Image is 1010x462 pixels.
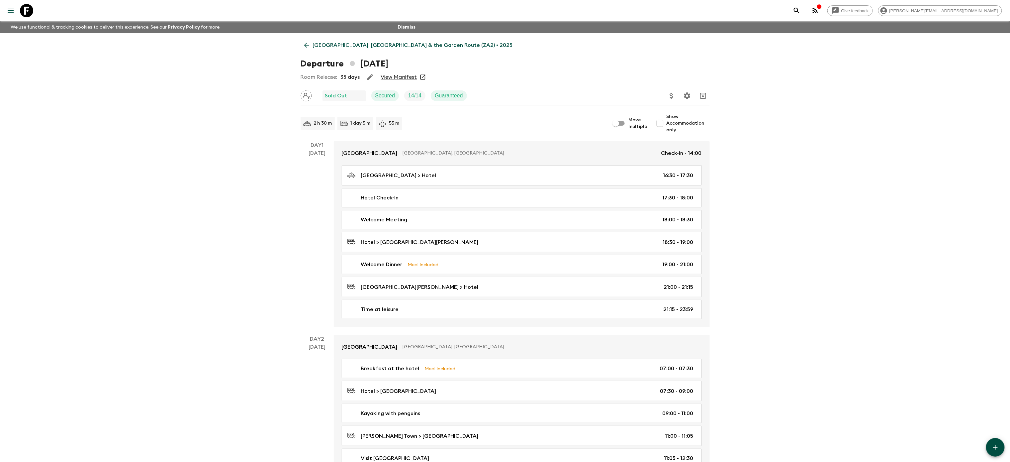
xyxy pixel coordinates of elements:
a: Time at leisure21:15 - 23:59 [342,300,702,319]
a: [GEOGRAPHIC_DATA] > Hotel16:30 - 17:30 [342,165,702,185]
p: Guaranteed [435,92,463,100]
p: Hotel > [GEOGRAPHIC_DATA] [361,387,436,395]
p: [PERSON_NAME] Town > [GEOGRAPHIC_DATA] [361,432,479,440]
p: [GEOGRAPHIC_DATA], [GEOGRAPHIC_DATA] [403,150,656,157]
p: Sold Out [325,92,347,100]
a: Breakfast at the hotelMeal Included07:00 - 07:30 [342,359,702,378]
p: 14 / 14 [408,92,421,100]
p: [GEOGRAPHIC_DATA] > Hotel [361,172,436,179]
p: Kayaking with penguins [361,409,420,417]
a: [PERSON_NAME] Town > [GEOGRAPHIC_DATA]11:00 - 11:05 [342,426,702,446]
button: Settings [681,89,694,102]
div: [DATE] [309,149,325,327]
p: 1 day 5 m [351,120,371,127]
a: View Manifest [381,74,417,80]
button: Update Price, Early Bird Discount and Costs [665,89,678,102]
p: 2 h 30 m [314,120,332,127]
div: Trip Fill [404,90,425,101]
a: Privacy Policy [168,25,200,30]
p: 18:30 - 19:00 [663,238,693,246]
p: [GEOGRAPHIC_DATA]: [GEOGRAPHIC_DATA] & the Garden Route (ZA2) • 2025 [313,41,513,49]
span: Move multiple [629,117,648,130]
p: 17:30 - 18:00 [663,194,693,202]
a: Kayaking with penguins09:00 - 11:00 [342,404,702,423]
span: Assign pack leader [301,92,312,97]
p: [GEOGRAPHIC_DATA] [342,149,398,157]
p: Day 1 [301,141,334,149]
a: Hotel > [GEOGRAPHIC_DATA][PERSON_NAME]18:30 - 19:00 [342,232,702,252]
p: 11:00 - 11:05 [665,432,693,440]
a: Welcome Meeting18:00 - 18:30 [342,210,702,229]
p: 16:30 - 17:30 [663,172,693,179]
a: Hotel Check-In17:30 - 18:00 [342,188,702,207]
h1: Departure [DATE] [301,57,389,70]
a: [GEOGRAPHIC_DATA][PERSON_NAME] > Hotel21:00 - 21:15 [342,277,702,297]
div: Secured [371,90,399,101]
p: 21:15 - 23:59 [664,305,693,313]
p: 07:00 - 07:30 [660,365,693,373]
p: 55 m [389,120,400,127]
p: Check-in - 14:00 [661,149,702,157]
span: Show Accommodation only [667,113,710,133]
a: [GEOGRAPHIC_DATA]: [GEOGRAPHIC_DATA] & the Garden Route (ZA2) • 2025 [301,39,516,52]
p: Time at leisure [361,305,399,313]
button: menu [4,4,17,17]
a: [GEOGRAPHIC_DATA][GEOGRAPHIC_DATA], [GEOGRAPHIC_DATA] [334,335,710,359]
p: We use functional & tracking cookies to deliver this experience. See our for more. [8,21,224,33]
a: Give feedback [827,5,873,16]
p: Hotel Check-In [361,194,399,202]
p: 07:30 - 09:00 [660,387,693,395]
p: [GEOGRAPHIC_DATA][PERSON_NAME] > Hotel [361,283,479,291]
div: [PERSON_NAME][EMAIL_ADDRESS][DOMAIN_NAME] [878,5,1002,16]
p: 35 days [341,73,360,81]
p: Hotel > [GEOGRAPHIC_DATA][PERSON_NAME] [361,238,479,246]
p: Welcome Dinner [361,261,403,269]
p: 09:00 - 11:00 [663,409,693,417]
p: 19:00 - 21:00 [663,261,693,269]
span: [PERSON_NAME][EMAIL_ADDRESS][DOMAIN_NAME] [886,8,1002,13]
button: Dismiss [396,23,417,32]
span: Give feedback [838,8,872,13]
p: [GEOGRAPHIC_DATA] [342,343,398,351]
button: search adventures [790,4,803,17]
a: Welcome DinnerMeal Included19:00 - 21:00 [342,255,702,274]
p: Breakfast at the hotel [361,365,419,373]
p: [GEOGRAPHIC_DATA], [GEOGRAPHIC_DATA] [403,344,696,350]
p: Meal Included [408,261,439,268]
p: Welcome Meeting [361,216,408,224]
p: 21:00 - 21:15 [664,283,693,291]
p: Day 2 [301,335,334,343]
a: Hotel > [GEOGRAPHIC_DATA]07:30 - 09:00 [342,381,702,401]
p: Secured [375,92,395,100]
a: [GEOGRAPHIC_DATA][GEOGRAPHIC_DATA], [GEOGRAPHIC_DATA]Check-in - 14:00 [334,141,710,165]
p: Meal Included [425,365,456,372]
p: Room Release: [301,73,337,81]
p: 18:00 - 18:30 [663,216,693,224]
button: Archive (Completed, Cancelled or Unsynced Departures only) [696,89,710,102]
